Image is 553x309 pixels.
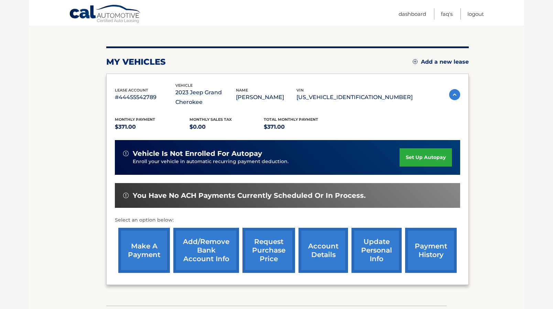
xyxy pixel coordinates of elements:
p: $371.00 [115,122,189,132]
a: Logout [467,8,484,20]
span: lease account [115,88,148,93]
span: vehicle [175,83,193,88]
a: Add/Remove bank account info [173,228,239,273]
span: Total Monthly Payment [264,117,318,122]
h2: my vehicles [106,57,166,67]
a: set up autopay [400,148,452,167]
p: [PERSON_NAME] [236,93,296,102]
p: 2023 Jeep Grand Cherokee [175,88,236,107]
p: [US_VEHICLE_IDENTIFICATION_NUMBER] [296,93,413,102]
p: Enroll your vehicle in automatic recurring payment deduction. [133,158,400,166]
span: name [236,88,248,93]
a: FAQ's [441,8,453,20]
span: Monthly Payment [115,117,155,122]
p: #44455542789 [115,93,175,102]
a: make a payment [118,228,170,273]
img: accordion-active.svg [449,89,460,100]
img: alert-white.svg [123,193,129,198]
a: update personal info [351,228,402,273]
img: alert-white.svg [123,151,129,156]
span: You have no ACH payments currently scheduled or in process. [133,191,366,200]
p: $0.00 [189,122,264,132]
span: Monthly sales Tax [189,117,232,122]
img: add.svg [413,59,418,64]
a: Cal Automotive [69,4,141,24]
span: vin [296,88,304,93]
a: request purchase price [242,228,295,273]
p: $371.00 [264,122,338,132]
a: Add a new lease [413,58,469,65]
a: payment history [405,228,457,273]
span: vehicle is not enrolled for autopay [133,149,262,158]
a: account details [299,228,348,273]
p: Select an option below: [115,216,460,224]
a: Dashboard [399,8,426,20]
